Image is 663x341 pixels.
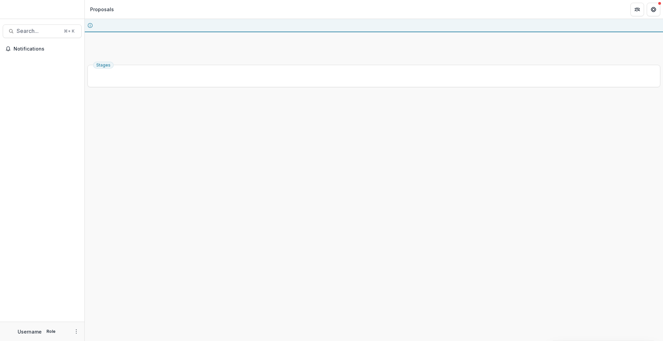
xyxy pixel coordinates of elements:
[90,6,114,13] div: Proposals
[630,3,644,16] button: Partners
[3,43,82,54] button: Notifications
[62,27,76,35] div: ⌘ + K
[96,63,110,68] span: Stages
[44,328,58,335] p: Role
[3,24,82,38] button: Search...
[14,46,79,52] span: Notifications
[647,3,660,16] button: Get Help
[18,328,42,335] p: Username
[87,4,117,14] nav: breadcrumb
[17,28,60,34] span: Search...
[72,327,80,336] button: More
